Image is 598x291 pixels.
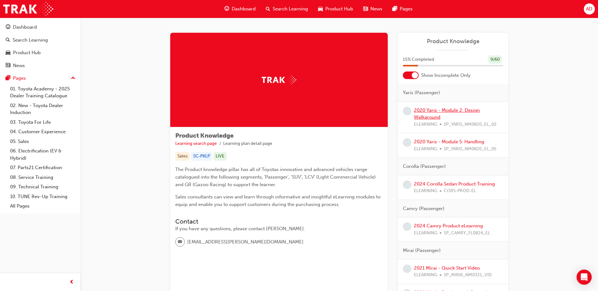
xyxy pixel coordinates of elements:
[403,265,411,273] span: learningRecordVerb_NONE-icon
[71,74,75,83] span: up-icon
[313,3,358,15] a: car-iconProduct Hub
[6,25,10,30] span: guage-icon
[3,72,78,84] button: Pages
[488,55,502,64] div: 9 / 60
[69,278,74,286] span: prev-icon
[6,37,10,43] span: search-icon
[387,3,418,15] a: pages-iconPages
[414,181,495,187] a: 2024 Corolla Sedan Product Training
[261,3,313,15] a: search-iconSearch Learning
[403,138,411,147] span: learningRecordVerb_NONE-icon
[13,24,37,31] div: Dashboard
[3,2,53,16] img: Trak
[318,5,323,13] span: car-icon
[3,34,78,46] a: Search Learning
[13,49,41,56] div: Product Hub
[6,76,10,81] span: pages-icon
[392,5,397,13] span: pages-icon
[414,265,480,271] a: 2021 Mirai - Quick Start Video
[13,75,26,82] div: Pages
[421,72,471,79] span: Show Incomplete Only
[8,117,78,127] a: 03. Toyota For Life
[3,47,78,59] a: Product Hub
[325,5,353,13] span: Product Hub
[273,5,308,13] span: Search Learning
[414,107,480,120] a: 2020 Yaris - Module 2: Design Walkaround
[13,37,48,44] div: Search Learning
[414,230,437,237] span: ELEARNING
[414,271,437,279] span: ELEARNING
[175,132,234,139] span: Product Knowledge
[8,192,78,202] a: 10. TUNE Rev-Up Training
[414,223,483,229] a: 2024 Camry Product eLearning
[403,247,441,254] span: Mirai (Passenger)
[13,62,25,69] div: News
[266,5,270,13] span: search-icon
[224,5,229,13] span: guage-icon
[213,152,227,161] div: LIVE
[3,21,78,33] a: Dashboard
[8,146,78,163] a: 06. Electrification (EV & Hybrid)
[223,140,272,147] li: Learning plan detail page
[403,222,411,231] span: learningRecordVerb_NONE-icon
[178,238,182,246] span: email-icon
[444,271,492,279] span: SP_MIRAI_NM0321_VID
[232,5,256,13] span: Dashboard
[3,60,78,71] a: News
[262,75,296,85] img: Trak
[6,50,10,56] span: car-icon
[175,167,377,187] span: The Product knowledge pillar has all of Toyotas innovative and advanced vehicles range catalogued...
[8,127,78,137] a: 04. Customer Experience
[584,3,595,14] button: AD
[414,145,437,153] span: ELEARNING
[8,163,78,173] a: 07. Parts21 Certification
[403,163,446,170] span: Corolla (Passenger)
[403,56,434,63] span: 15 % Completed
[8,84,78,101] a: 01. Toyota Academy - 2025 Dealer Training Catalogue
[414,139,484,145] a: 2020 Yaris - Module 5: Handling
[400,5,413,13] span: Pages
[8,101,78,117] a: 02. New - Toyota Dealer Induction
[577,270,592,285] div: Open Intercom Messenger
[8,182,78,192] a: 09. Technical Training
[191,152,212,161] div: SC-PKLP
[444,145,496,153] span: SP_YARIS_NM0820_EL_05
[3,20,78,72] button: DashboardSearch LearningProduct HubNews
[6,63,10,69] span: news-icon
[403,38,503,45] a: Product Knowledge
[403,180,411,189] span: learningRecordVerb_NONE-icon
[175,225,383,232] div: If you have any questions, please contact [PERSON_NAME].
[8,173,78,182] a: 08. Service Training
[187,238,304,246] span: [EMAIL_ADDRESS][PERSON_NAME][DOMAIN_NAME]
[586,5,592,13] span: AD
[414,187,437,195] span: ELEARNING
[175,141,217,146] a: Learning search page
[403,89,440,96] span: Yaris (Passenger)
[358,3,387,15] a: news-iconNews
[403,107,411,115] span: learningRecordVerb_NONE-icon
[8,201,78,211] a: All Pages
[175,152,190,161] div: Sales
[414,121,437,128] span: ELEARNING
[175,218,383,225] h3: Contact
[370,5,382,13] span: News
[403,205,444,212] span: Camry (Passenger)
[444,187,476,195] span: CORS-PROD-EL
[175,194,382,207] span: Sales consultants can view and learn through informative and insightful eLearning modules to equi...
[8,137,78,146] a: 05. Sales
[363,5,368,13] span: news-icon
[219,3,261,15] a: guage-iconDashboard
[444,230,490,237] span: SP_CAMRY_FL0824_EL
[444,121,496,128] span: SP_YARIS_NM0820_EL_02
